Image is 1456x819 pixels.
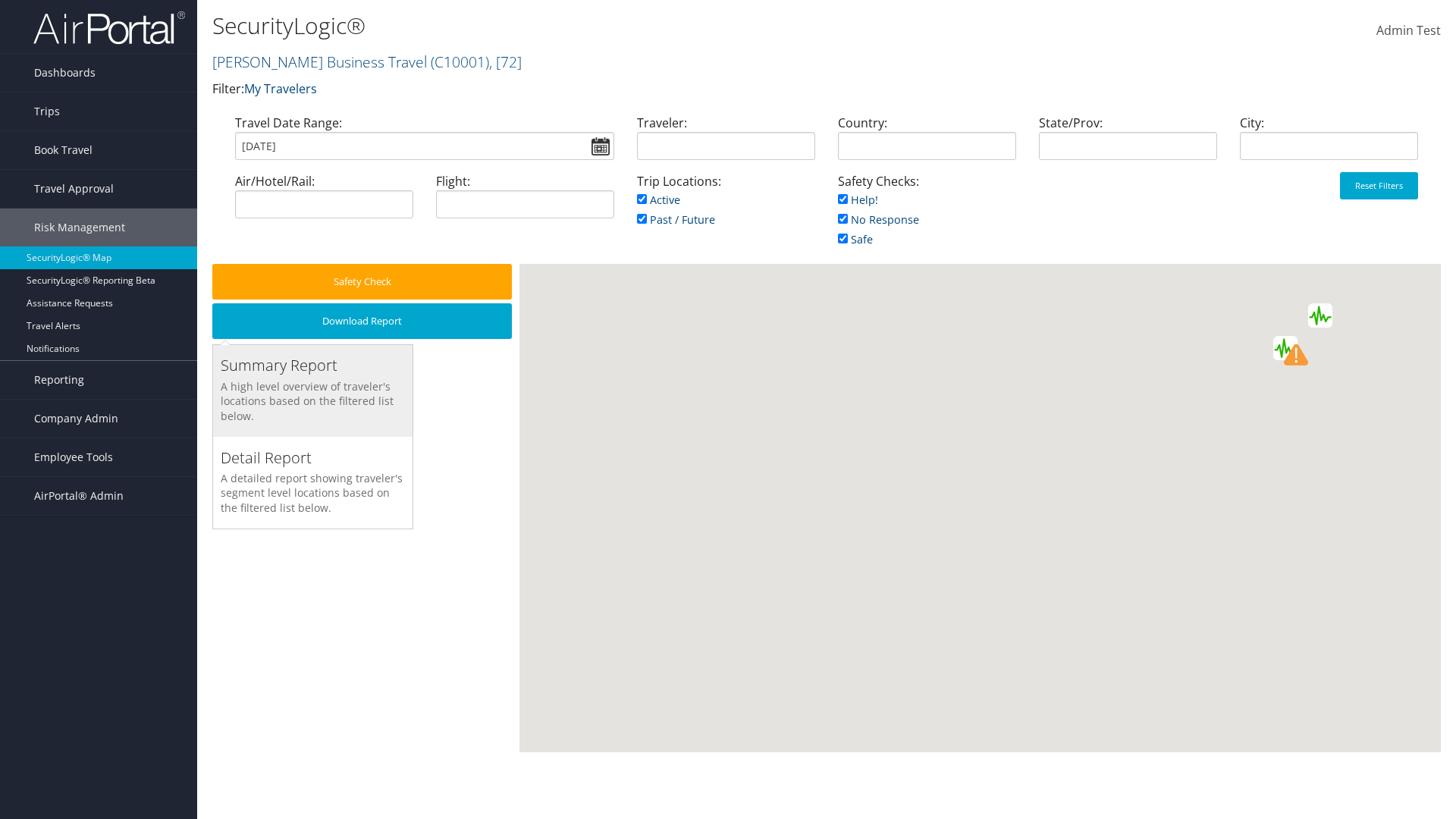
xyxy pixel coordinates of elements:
div: Traveler: [626,114,827,172]
img: airportal-logo.png [33,10,185,45]
span: Trips [34,93,60,130]
a: Safe [838,232,873,246]
p: Filter: [212,80,1031,99]
div: Flight: [425,172,626,231]
h3: Detail Report [221,447,405,469]
div: Trip Locations: [626,172,827,244]
a: Admin Test [1376,8,1441,55]
span: , [ 72 ] [489,52,522,72]
div: Green earthquake alert (Magnitude 5.2M, Depth:10km) in Afghanistan 02/09/2025 12:29 UTC, 8.1 mill... [1273,336,1298,360]
a: Past / Future [637,212,715,227]
div: Country: [827,114,1028,172]
span: Dashboards [34,54,96,92]
a: Active [637,193,680,207]
span: AirPortal® Admin [34,477,124,515]
div: State/Prov: [1028,114,1228,172]
a: Help! [838,193,878,207]
a: [PERSON_NAME] Business Travel [212,52,522,72]
div: Travel Date Range: [224,114,626,172]
a: My Travelers [244,80,317,97]
button: Download Report [212,303,512,339]
div: Green earthquake alert (Magnitude 4.9M, Depth:10km) in China 02/09/2025 07:58 UTC, 490 thousand i... [1308,303,1332,328]
div: City: [1228,114,1429,172]
span: Risk Management [34,209,125,246]
span: Reporting [34,361,84,399]
span: Travel Approval [34,170,114,208]
span: Book Travel [34,131,93,169]
span: Employee Tools [34,438,113,476]
div: Air/Hotel/Rail: [224,172,425,231]
span: ( C10001 ) [431,52,489,72]
button: Reset Filters [1340,172,1418,199]
h3: Summary Report [221,355,405,376]
button: Safety Check [212,264,512,300]
h5: A high level overview of traveler's locations based on the filtered list below. [221,379,405,424]
h5: A detailed report showing traveler's segment level locations based on the filtered list below. [221,471,405,516]
h1: SecurityLogic® [212,10,1031,42]
div: Safety Checks: [827,172,1028,264]
span: Admin Test [1376,22,1441,39]
span: Company Admin [34,400,118,438]
a: No Response [838,212,919,227]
